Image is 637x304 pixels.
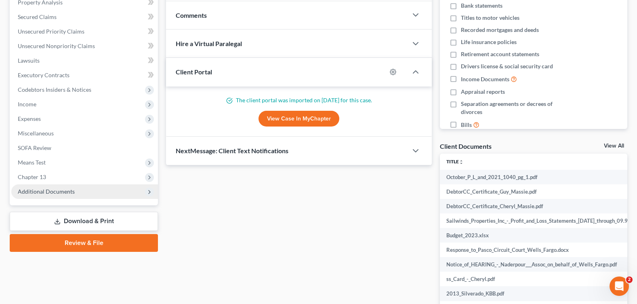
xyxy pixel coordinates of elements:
[176,11,207,19] span: Comments
[18,13,57,20] span: Secured Claims
[11,68,158,82] a: Executory Contracts
[18,115,41,122] span: Expenses
[604,143,624,149] a: View All
[459,160,464,165] i: unfold_more
[11,39,158,53] a: Unsecured Nonpriority Claims
[18,57,40,64] span: Lawsuits
[10,234,158,252] a: Review & File
[18,86,91,93] span: Codebtors Insiders & Notices
[461,2,502,10] span: Bank statements
[18,101,36,108] span: Income
[461,14,519,22] span: Titles to motor vehicles
[176,96,422,104] p: The client portal was imported on [DATE] for this case.
[18,144,51,151] span: SOFA Review
[18,72,69,78] span: Executory Contracts
[461,100,574,116] span: Separation agreements or decrees of divorces
[10,212,158,231] a: Download & Print
[18,188,75,195] span: Additional Documents
[18,28,84,35] span: Unsecured Priority Claims
[446,158,464,165] a: Titleunfold_more
[461,88,505,96] span: Appraisal reports
[461,75,509,83] span: Income Documents
[176,147,288,154] span: NextMessage: Client Text Notifications
[11,24,158,39] a: Unsecured Priority Claims
[18,159,46,166] span: Means Test
[440,142,492,150] div: Client Documents
[176,40,242,47] span: Hire a Virtual Paralegal
[11,10,158,24] a: Secured Claims
[259,111,339,127] a: View Case in MyChapter
[11,53,158,68] a: Lawsuits
[461,50,539,58] span: Retirement account statements
[18,42,95,49] span: Unsecured Nonpriority Claims
[461,62,553,70] span: Drivers license & social security card
[626,277,633,283] span: 2
[461,38,517,46] span: Life insurance policies
[176,68,212,76] span: Client Portal
[610,277,629,296] iframe: Intercom live chat
[461,121,472,129] span: Bills
[461,26,539,34] span: Recorded mortgages and deeds
[18,173,46,180] span: Chapter 13
[18,130,54,137] span: Miscellaneous
[11,141,158,155] a: SOFA Review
